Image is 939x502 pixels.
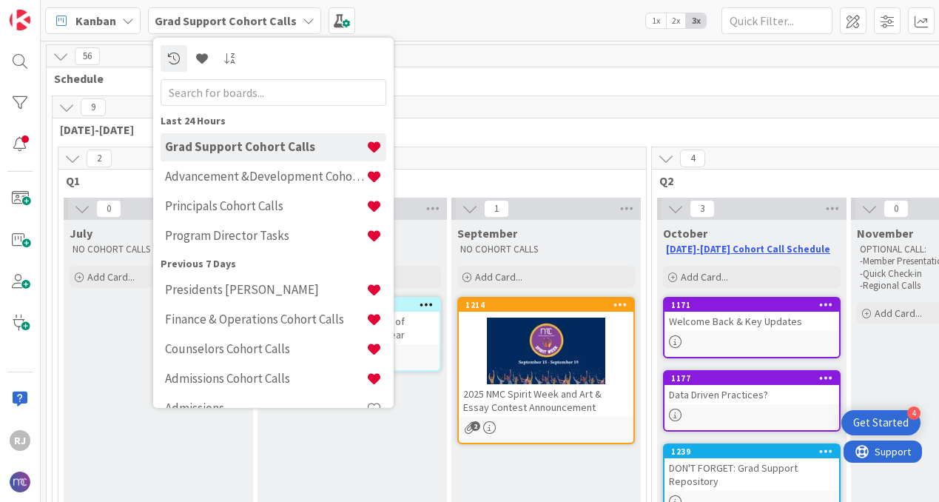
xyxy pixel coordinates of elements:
[484,200,509,218] span: 1
[721,7,832,34] input: Quick Filter...
[664,298,839,331] div: 1171Welcome Back & Key Updates
[457,226,517,241] span: September
[75,47,100,65] span: 56
[664,372,839,385] div: 1177
[471,421,480,431] span: 2
[664,312,839,331] div: Welcome Back & Key Updates
[75,12,116,30] span: Kanban
[161,113,386,129] div: Last 24 Hours
[663,370,841,432] a: 1177Data Driven Practices?
[671,300,839,310] div: 1171
[87,150,112,167] span: 2
[31,2,67,20] span: Support
[459,298,633,312] div: 1214
[664,298,839,312] div: 1171
[165,341,366,356] h4: Counselors Cohort Calls
[664,445,839,458] div: 1239
[459,384,633,417] div: 2025 NMC Spirit Week and Art & Essay Contest Announcement
[165,371,366,386] h4: Admissions Cohort Calls
[459,298,633,417] div: 12142025 NMC Spirit Week and Art & Essay Contest Announcement
[161,256,386,272] div: Previous 7 Days
[465,300,633,310] div: 1214
[10,472,30,492] img: avatar
[664,372,839,404] div: 1177Data Driven Practices?
[666,243,830,255] a: [DATE]-[DATE] Cohort Call Schedule
[66,173,627,188] span: Q1
[884,200,909,218] span: 0
[875,307,922,320] span: Add Card...
[853,415,909,430] div: Get Started
[690,200,715,218] span: 3
[671,446,839,457] div: 1239
[475,270,522,284] span: Add Card...
[646,13,666,28] span: 1x
[165,312,366,327] h4: Finance & Operations Cohort Calls
[681,270,728,284] span: Add Card...
[841,410,921,435] div: Open Get Started checklist, remaining modules: 4
[96,200,121,218] span: 0
[460,244,632,255] p: NO COHORT CALLS
[457,297,635,444] a: 12142025 NMC Spirit Week and Art & Essay Contest Announcement
[161,79,386,106] input: Search for boards...
[165,139,366,154] h4: Grad Support Cohort Calls
[664,385,839,404] div: Data Driven Practices?
[10,430,30,451] div: RJ
[165,228,366,243] h4: Program Director Tasks
[663,297,841,358] a: 1171Welcome Back & Key Updates
[686,13,706,28] span: 3x
[165,282,366,297] h4: Presidents [PERSON_NAME]
[70,226,92,241] span: July
[907,406,921,420] div: 4
[664,458,839,491] div: DON'T FORGET: Grad Support Repository
[663,226,707,241] span: October
[87,270,135,284] span: Add Card...
[664,445,839,491] div: 1239DON'T FORGET: Grad Support Repository
[857,226,913,241] span: November
[165,169,366,184] h4: Advancement &Development Cohort Calls
[81,98,106,116] span: 9
[680,150,705,167] span: 4
[73,244,244,255] p: NO COHORT CALLS
[165,401,366,415] h4: Admissions
[10,10,30,30] img: Visit kanbanzone.com
[165,198,366,213] h4: Principals Cohort Calls
[666,13,686,28] span: 2x
[155,13,297,28] b: Grad Support Cohort Calls
[671,373,839,384] div: 1177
